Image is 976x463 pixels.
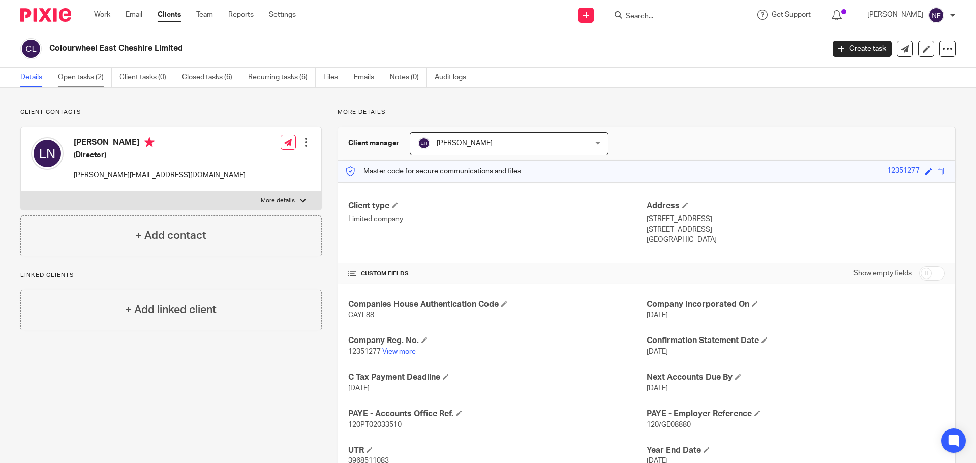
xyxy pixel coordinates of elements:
a: Reports [228,10,254,20]
p: [GEOGRAPHIC_DATA] [647,235,945,245]
h4: Companies House Authentication Code [348,299,647,310]
span: 120PT02033510 [348,421,402,428]
a: Team [196,10,213,20]
h4: PAYE - Accounts Office Ref. [348,409,647,419]
span: Get Support [772,11,811,18]
h4: Company Reg. No. [348,335,647,346]
p: Limited company [348,214,647,224]
h4: Address [647,201,945,211]
span: [DATE] [647,312,668,319]
h4: Next Accounts Due By [647,372,945,383]
h4: Client type [348,201,647,211]
p: [PERSON_NAME][EMAIL_ADDRESS][DOMAIN_NAME] [74,170,246,180]
span: 120/GE08880 [647,421,691,428]
a: Emails [354,68,382,87]
p: Master code for secure communications and files [346,166,521,176]
span: [PERSON_NAME] [437,140,493,147]
span: [DATE] [647,348,668,355]
h4: + Add contact [135,228,206,243]
a: Clients [158,10,181,20]
label: Show empty fields [853,268,912,279]
a: Closed tasks (6) [182,68,240,87]
h5: (Director) [74,150,246,160]
h4: Company Incorporated On [647,299,945,310]
h2: Colourwheel East Cheshire Limited [49,43,664,54]
div: 12351277 [887,166,920,177]
span: [DATE] [348,385,370,392]
span: CAYL88 [348,312,374,319]
p: More details [338,108,956,116]
h4: C Tax Payment Deadline [348,372,647,383]
i: Primary [144,137,155,147]
p: [PERSON_NAME] [867,10,923,20]
h4: UTR [348,445,647,456]
a: Client tasks (0) [119,68,174,87]
a: Work [94,10,110,20]
h4: Confirmation Statement Date [647,335,945,346]
a: Recurring tasks (6) [248,68,316,87]
a: Audit logs [435,68,474,87]
a: Details [20,68,50,87]
p: Client contacts [20,108,322,116]
span: 12351277 [348,348,381,355]
img: svg%3E [31,137,64,170]
img: svg%3E [20,38,42,59]
a: Settings [269,10,296,20]
img: Pixie [20,8,71,22]
p: [STREET_ADDRESS] [647,225,945,235]
a: Create task [833,41,892,57]
a: Notes (0) [390,68,427,87]
h4: CUSTOM FIELDS [348,270,647,278]
p: Linked clients [20,271,322,280]
a: View more [382,348,416,355]
h4: PAYE - Employer Reference [647,409,945,419]
img: svg%3E [418,137,430,149]
img: svg%3E [928,7,944,23]
a: Email [126,10,142,20]
h4: [PERSON_NAME] [74,137,246,150]
h4: + Add linked client [125,302,217,318]
p: More details [261,197,295,205]
a: Open tasks (2) [58,68,112,87]
p: [STREET_ADDRESS] [647,214,945,224]
input: Search [625,12,716,21]
h3: Client manager [348,138,400,148]
h4: Year End Date [647,445,945,456]
span: [DATE] [647,385,668,392]
a: Files [323,68,346,87]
